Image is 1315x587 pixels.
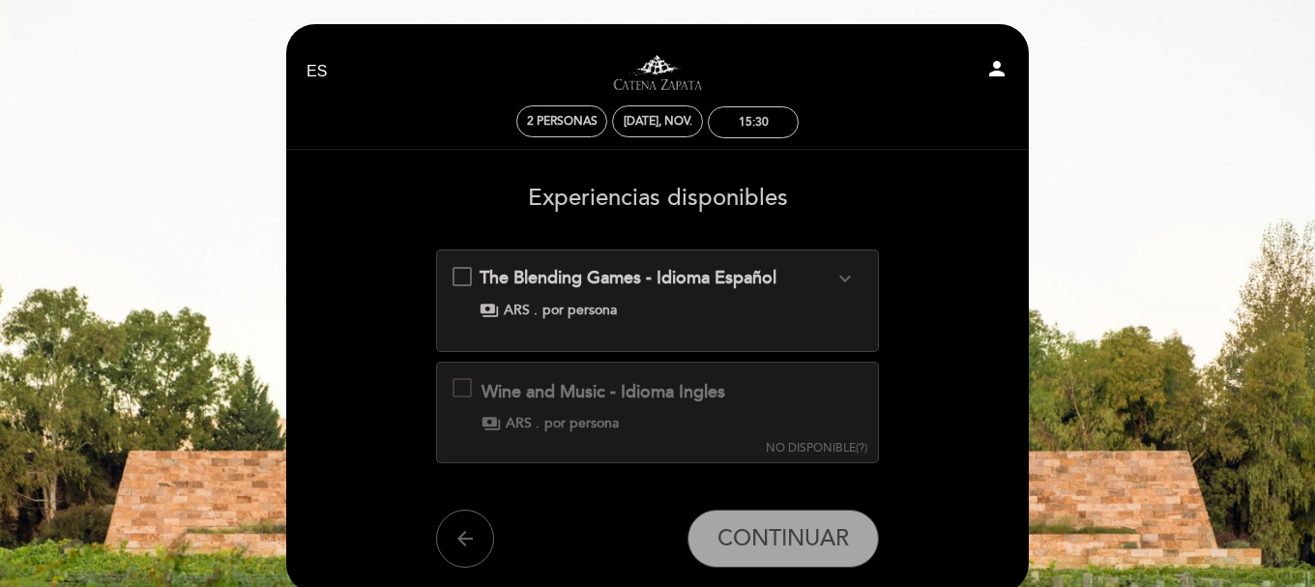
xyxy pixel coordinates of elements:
span: NO DISPONIBLE [766,441,856,455]
span: por persona [544,414,619,433]
div: Wine and Music - Idioma Ingles [482,380,725,405]
span: Experiencias disponibles [528,184,788,212]
button: CONTINUAR [687,510,879,568]
i: expand_more [833,267,857,290]
button: arrow_back [436,510,494,568]
button: NO DISPONIBLE(?) [760,363,873,457]
a: Visitas y degustaciones en La Pirámide [537,45,778,99]
span: ARS . [504,301,538,320]
span: ARS . [506,414,540,433]
span: 2 personas [527,114,598,129]
div: (?) [766,440,867,456]
md-checkbox: The Blending Games - Idioma Español expand_more Elaborar un blend de vino, como crear una pieza d... [453,266,863,320]
i: arrow_back [453,527,477,550]
button: person [985,57,1008,87]
div: [DATE], nov. [624,114,692,129]
span: payments [480,301,499,320]
div: 15:30 [739,115,769,130]
span: por persona [542,301,617,320]
i: person [985,57,1008,80]
span: The Blending Games - Idioma Español [480,267,776,288]
span: payments [482,414,501,433]
span: CONTINUAR [717,526,849,553]
button: expand_more [828,266,862,291]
